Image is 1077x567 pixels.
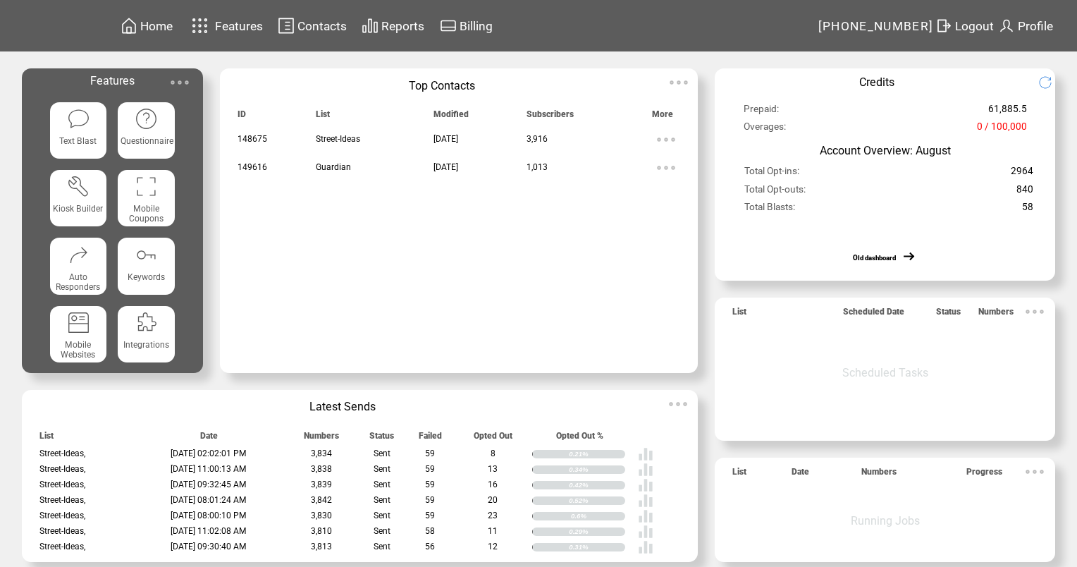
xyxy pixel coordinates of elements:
[861,467,897,483] span: Numbers
[744,183,806,201] span: Total Opt-outs:
[309,400,376,413] span: Latest Sends
[50,170,106,226] a: Kiosk Builder
[374,511,390,520] span: Sent
[123,340,169,350] span: Integrations
[732,467,746,483] span: List
[311,511,332,520] span: 3,830
[369,431,394,447] span: Status
[39,480,85,489] span: Street-Ideas,
[121,136,173,146] span: Questionnaire
[238,109,246,126] span: ID
[664,390,692,418] img: ellypsis.svg
[488,480,498,489] span: 16
[53,204,103,214] span: Kiosk Builder
[955,19,994,33] span: Logout
[851,514,920,528] span: Running Jobs
[966,467,1002,483] span: Progress
[381,19,424,33] span: Reports
[374,495,390,505] span: Sent
[61,340,95,360] span: Mobile Websites
[118,306,174,362] a: Integrations
[1038,75,1063,90] img: refresh.png
[818,19,934,33] span: [PHONE_NUMBER]
[433,162,458,172] span: [DATE]
[374,542,390,551] span: Sent
[569,450,625,458] div: 0.21%
[569,543,625,551] div: 0.31%
[135,311,158,334] img: integrations.svg
[425,495,435,505] span: 59
[996,15,1055,37] a: Profile
[135,243,158,267] img: keywords.svg
[276,15,349,37] a: Contacts
[39,511,85,520] span: Street-Ideas,
[166,68,194,97] img: ellypsis.svg
[425,480,435,489] span: 59
[425,464,435,474] span: 59
[433,134,458,144] span: [DATE]
[569,465,625,474] div: 0.34%
[50,306,106,362] a: Mobile Websites
[842,366,928,379] span: Scheduled Tasks
[744,165,799,183] span: Total Opt-ins:
[474,431,512,447] span: Opted Out
[215,19,263,33] span: Features
[171,542,247,551] span: [DATE] 09:30:40 AM
[311,480,332,489] span: 3,839
[128,272,165,282] span: Keywords
[744,121,786,138] span: Overages:
[425,526,435,536] span: 58
[744,201,795,219] span: Total Blasts:
[792,467,809,483] span: Date
[569,496,625,505] div: 0.52%
[311,542,332,551] span: 3,813
[39,464,85,474] span: Street-Ideas,
[744,103,779,121] span: Prepaid:
[438,15,495,37] a: Billing
[171,511,247,520] span: [DATE] 08:00:10 PM
[187,14,212,37] img: features.svg
[39,431,54,447] span: List
[409,79,475,92] span: Top Contacts
[998,17,1015,35] img: profile.svg
[978,307,1014,323] span: Numbers
[988,103,1027,121] span: 61,885.5
[977,121,1027,138] span: 0 / 100,000
[121,17,137,35] img: home.svg
[140,19,173,33] span: Home
[118,170,174,226] a: Mobile Coupons
[359,15,426,37] a: Reports
[39,526,85,536] span: Street-Ideas,
[185,12,265,39] a: Features
[311,464,332,474] span: 3,838
[1021,458,1049,486] img: ellypsis.svg
[1011,165,1033,183] span: 2964
[638,508,653,524] img: poll%20-%20white.svg
[488,542,498,551] span: 12
[67,107,90,130] img: text-blast.svg
[311,495,332,505] span: 3,842
[652,154,680,182] img: ellypsis.svg
[527,134,548,144] span: 3,916
[936,307,961,323] span: Status
[935,17,952,35] img: exit.svg
[297,19,347,33] span: Contacts
[67,243,90,267] img: auto-responders.svg
[171,495,247,505] span: [DATE] 08:01:24 AM
[39,449,85,458] span: Street-Ideas,
[316,109,330,126] span: List
[238,162,267,172] span: 149616
[374,480,390,489] span: Sent
[571,512,625,520] div: 0.6%
[488,495,498,505] span: 20
[652,109,673,126] span: More
[732,307,746,323] span: List
[374,464,390,474] span: Sent
[425,511,435,520] span: 59
[488,464,498,474] span: 13
[843,307,904,323] span: Scheduled Date
[569,481,625,489] div: 0.42%
[67,311,90,334] img: mobile-websites.svg
[638,446,653,462] img: poll%20-%20white.svg
[50,102,106,159] a: Text Blast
